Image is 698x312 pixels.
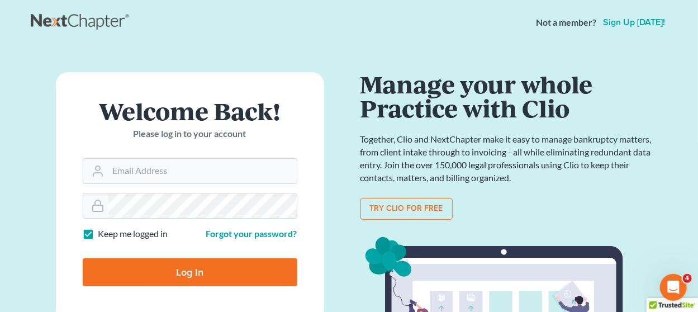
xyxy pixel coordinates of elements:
span: 4 [683,274,692,283]
label: Keep me logged in [98,228,168,240]
p: Together, Clio and NextChapter make it easy to manage bankruptcy matters, from client intake thro... [360,133,657,184]
strong: Not a member? [536,16,597,29]
input: Log In [83,258,297,286]
a: Forgot your password? [206,228,297,239]
iframe: Intercom live chat [660,274,687,301]
h1: Manage your whole Practice with Clio [360,72,657,120]
p: Please log in to your account [83,127,297,140]
a: Sign up [DATE]! [601,18,668,27]
input: Email Address [108,159,297,183]
a: Try clio for free [360,198,453,220]
h1: Welcome Back! [83,99,297,123]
